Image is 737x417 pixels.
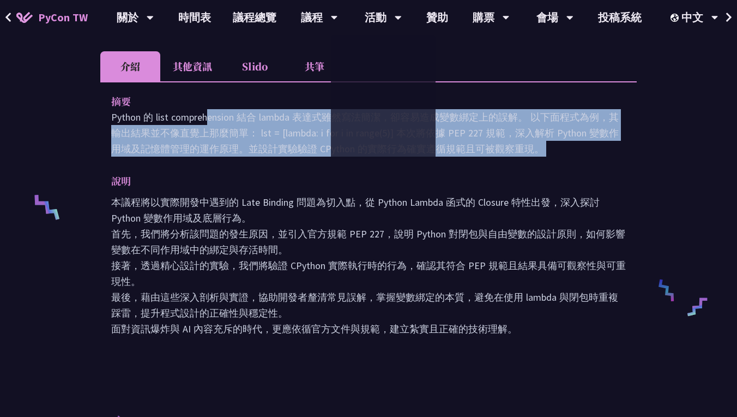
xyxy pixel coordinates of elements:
[111,173,604,189] p: 說明
[16,12,33,23] img: Home icon of PyCon TW 2025
[111,93,604,109] p: 摘要
[111,109,626,157] p: Python 的 list comprehension 結合 lambda 表達式雖然寫法簡潔，卻容易造成變數綁定上的誤解。 以下面程式為例，其輸出結果並不像直覺上那麼簡單： lst = [la...
[160,51,225,81] li: 其他資訊
[225,51,285,81] li: Slido
[111,194,626,337] p: 本議程將以實際開發中遇到的 Late Binding 問題為切入點，從 Python Lambda 函式的 Closure 特性出發，深入探討 Python 變數作用域及底層行為。 首先，我們將...
[5,4,99,31] a: PyCon TW
[100,51,160,81] li: 介紹
[285,51,345,81] li: 共筆
[38,9,88,26] span: PyCon TW
[670,14,681,22] img: Locale Icon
